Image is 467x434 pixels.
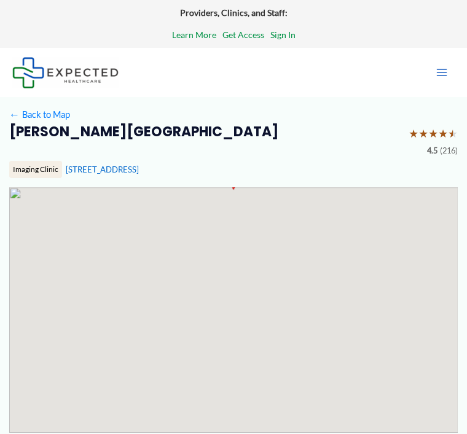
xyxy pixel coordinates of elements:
span: ★ [418,123,428,144]
div: Imaging Clinic [9,161,62,178]
strong: Providers, Clinics, and Staff: [180,7,288,18]
a: ←Back to Map [9,106,70,123]
a: Sign In [270,27,296,43]
span: (216) [440,144,458,158]
a: [STREET_ADDRESS] [66,165,139,174]
span: ★ [448,123,458,144]
span: ← [9,109,20,120]
a: Get Access [222,27,264,43]
span: 4.5 [427,144,438,158]
span: ★ [428,123,438,144]
img: Expected Healthcare Logo - side, dark font, small [12,57,119,88]
span: ★ [438,123,448,144]
a: Learn More [172,27,216,43]
span: ★ [409,123,418,144]
h2: [PERSON_NAME][GEOGRAPHIC_DATA] [9,123,400,141]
